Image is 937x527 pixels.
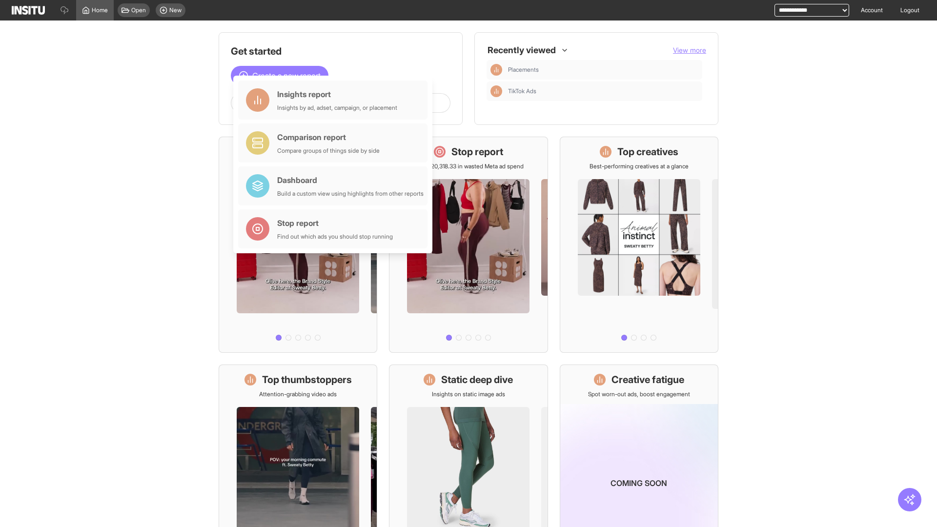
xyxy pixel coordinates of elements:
[413,162,524,170] p: Save £20,318.33 in wasted Meta ad spend
[508,87,698,95] span: TikTok Ads
[262,373,352,386] h1: Top thumbstoppers
[508,87,536,95] span: TikTok Ads
[277,131,380,143] div: Comparison report
[277,104,397,112] div: Insights by ad, adset, campaign, or placement
[590,162,689,170] p: Best-performing creatives at a glance
[131,6,146,14] span: Open
[389,137,548,353] a: Stop reportSave £20,318.33 in wasted Meta ad spend
[219,137,377,353] a: What's live nowSee all active ads instantly
[231,66,328,85] button: Create a new report
[673,46,706,54] span: View more
[508,66,698,74] span: Placements
[277,217,393,229] div: Stop report
[441,373,513,386] h1: Static deep dive
[490,64,502,76] div: Insights
[169,6,182,14] span: New
[432,390,505,398] p: Insights on static image ads
[12,6,45,15] img: Logo
[277,174,424,186] div: Dashboard
[231,44,450,58] h1: Get started
[490,85,502,97] div: Insights
[508,66,539,74] span: Placements
[617,145,678,159] h1: Top creatives
[252,70,321,81] span: Create a new report
[277,233,393,241] div: Find out which ads you should stop running
[277,147,380,155] div: Compare groups of things side by side
[92,6,108,14] span: Home
[451,145,503,159] h1: Stop report
[277,190,424,198] div: Build a custom view using highlights from other reports
[259,390,337,398] p: Attention-grabbing video ads
[673,45,706,55] button: View more
[277,88,397,100] div: Insights report
[560,137,718,353] a: Top creativesBest-performing creatives at a glance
